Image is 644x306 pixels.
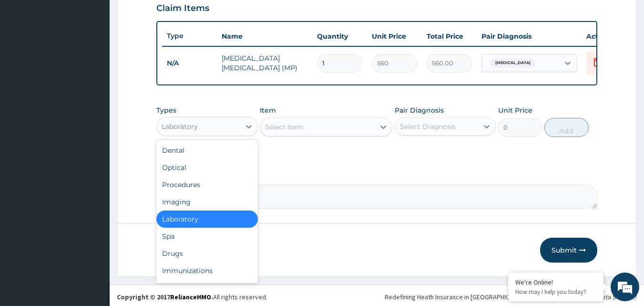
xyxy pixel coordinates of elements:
div: Chat with us now [50,53,160,66]
th: Quantity [312,27,367,46]
div: Optical [156,159,258,176]
div: Select Diagnosis [400,122,456,131]
td: [MEDICAL_DATA] [MEDICAL_DATA] (MP) [217,49,312,77]
div: Dental [156,142,258,159]
div: Procedures [156,176,258,193]
div: Select Item [265,122,303,132]
div: Redefining Heath Insurance in [GEOGRAPHIC_DATA] using Telemedicine and Data Science! [385,292,637,302]
th: Type [162,27,217,45]
button: Submit [540,238,597,263]
th: Actions [582,27,629,46]
div: Imaging [156,193,258,211]
span: We're online! [55,92,132,189]
div: Drugs [156,245,258,262]
button: Add [544,118,589,137]
span: [MEDICAL_DATA] [491,58,535,68]
label: Item [260,106,276,115]
label: Pair Diagnosis [395,106,444,115]
th: Name [217,27,312,46]
div: Others [156,279,258,296]
div: Immunizations [156,262,258,279]
label: Unit Price [498,106,532,115]
div: Laboratory [156,211,258,228]
th: Total Price [422,27,477,46]
div: Spa [156,228,258,245]
p: How may I help you today? [515,288,596,296]
th: Unit Price [367,27,422,46]
a: RelianceHMO [170,293,211,301]
div: Minimize live chat window [156,5,179,28]
div: Laboratory [162,122,198,131]
label: Types [156,106,176,115]
label: Comment [156,171,598,179]
td: N/A [162,54,217,72]
th: Pair Diagnosis [477,27,582,46]
div: We're Online! [515,278,596,286]
img: d_794563401_company_1708531726252_794563401 [18,48,39,72]
strong: Copyright © 2017 . [117,293,213,301]
h3: Claim Items [156,3,209,14]
textarea: Type your message and hit 'Enter' [5,204,182,238]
